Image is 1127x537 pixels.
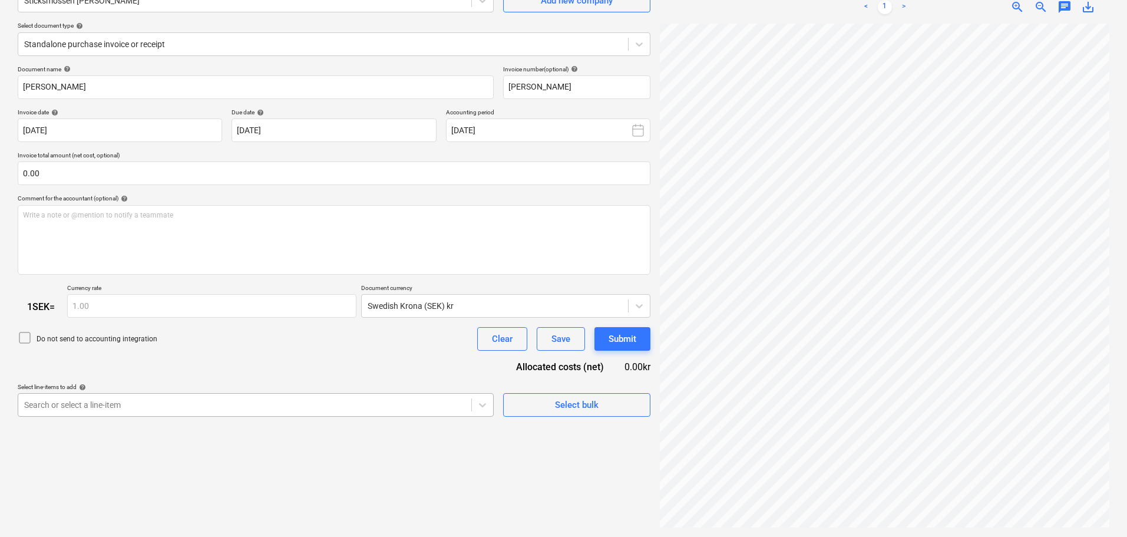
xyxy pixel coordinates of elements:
[18,383,494,391] div: Select line-items to add
[18,195,650,202] div: Comment for the accountant (optional)
[67,284,356,294] p: Currency rate
[255,109,264,116] span: help
[503,393,650,417] button: Select bulk
[49,109,58,116] span: help
[18,162,650,185] input: Invoice total amount (net cost, optional)
[569,65,578,73] span: help
[18,108,222,116] div: Invoice date
[497,360,623,374] div: Allocated costs (net)
[446,108,650,118] p: Accounting period
[18,151,650,162] p: Invoice total amount (net cost, optional)
[594,327,650,351] button: Submit
[74,22,83,29] span: help
[77,384,86,391] span: help
[232,108,436,116] div: Due date
[18,65,494,73] div: Document name
[446,118,650,142] button: [DATE]
[18,118,222,142] input: Invoice date not specified
[609,331,636,347] div: Submit
[18,22,650,29] div: Select document type
[492,331,513,347] div: Clear
[555,397,599,413] div: Select bulk
[623,360,650,374] div: 0.00kr
[37,334,157,344] p: Do not send to accounting integration
[361,284,650,294] p: Document currency
[18,75,494,99] input: Document name
[503,65,650,73] div: Invoice number (optional)
[118,195,128,202] span: help
[477,327,527,351] button: Clear
[551,331,570,347] div: Save
[18,301,67,312] div: 1 SEK =
[537,327,585,351] button: Save
[232,118,436,142] input: Due date not specified
[61,65,71,73] span: help
[1068,480,1127,537] iframe: Chat Widget
[503,75,650,99] input: Invoice number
